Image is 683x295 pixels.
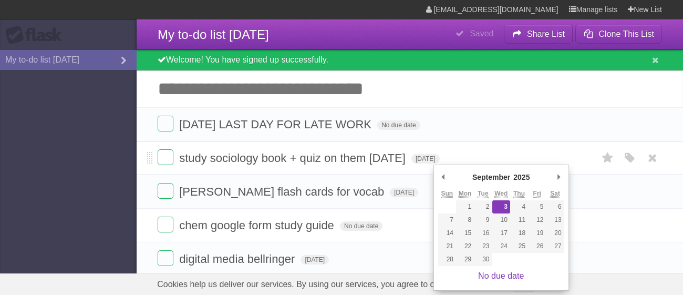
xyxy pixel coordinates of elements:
div: Welcome! You have signed up successfully. [137,50,683,70]
span: [DATE] [301,255,329,265]
button: Share List [504,25,573,44]
b: Share List [527,29,565,38]
label: Done [158,183,173,199]
button: 6 [546,200,564,213]
span: Cookies help us deliver our services. By using our services, you agree to our use of cookies. [147,274,511,295]
button: 18 [510,227,528,240]
button: 17 [492,227,510,240]
abbr: Thursday [513,190,525,198]
span: [DATE] [390,188,418,197]
abbr: Saturday [550,190,560,198]
button: 30 [474,253,492,266]
button: 5 [528,200,546,213]
button: Previous Month [438,169,449,185]
button: 16 [474,227,492,240]
abbr: Friday [533,190,541,198]
span: [PERSON_NAME] flash cards for vocab [179,185,387,198]
button: 23 [474,240,492,253]
button: 19 [528,227,546,240]
button: 12 [528,213,546,227]
button: 15 [456,227,474,240]
a: No due date [478,271,524,280]
div: Flask [5,26,68,45]
button: 21 [438,240,456,253]
button: 20 [546,227,564,240]
abbr: Sunday [441,190,453,198]
span: No due date [340,221,382,231]
button: 24 [492,240,510,253]
label: Done [158,250,173,266]
button: 1 [456,200,474,213]
button: 10 [492,213,510,227]
button: Next Month [554,169,564,185]
button: 22 [456,240,474,253]
button: Clone This List [575,25,662,44]
span: [DATE] [411,154,440,164]
button: 2 [474,200,492,213]
button: 4 [510,200,528,213]
abbr: Tuesday [478,190,488,198]
button: 9 [474,213,492,227]
button: 13 [546,213,564,227]
button: 11 [510,213,528,227]
span: My to-do list [DATE] [158,27,269,42]
button: 3 [492,200,510,213]
label: Done [158,217,173,232]
span: chem google form study guide [179,219,337,232]
div: September [471,169,512,185]
label: Done [158,116,173,131]
b: Saved [470,29,493,38]
label: Done [158,149,173,165]
button: 14 [438,227,456,240]
button: 25 [510,240,528,253]
label: Star task [598,149,618,167]
span: No due date [377,120,420,130]
button: 27 [546,240,564,253]
button: 26 [528,240,546,253]
span: [DATE] LAST DAY FOR LATE WORK [179,118,374,131]
abbr: Wednesday [494,190,508,198]
button: 29 [456,253,474,266]
button: 7 [438,213,456,227]
abbr: Monday [459,190,472,198]
span: digital media bellringer [179,252,297,266]
b: Clone This List [598,29,654,38]
div: 2025 [512,169,531,185]
button: 8 [456,213,474,227]
span: study sociology book + quiz on them [DATE] [179,151,408,165]
button: 28 [438,253,456,266]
